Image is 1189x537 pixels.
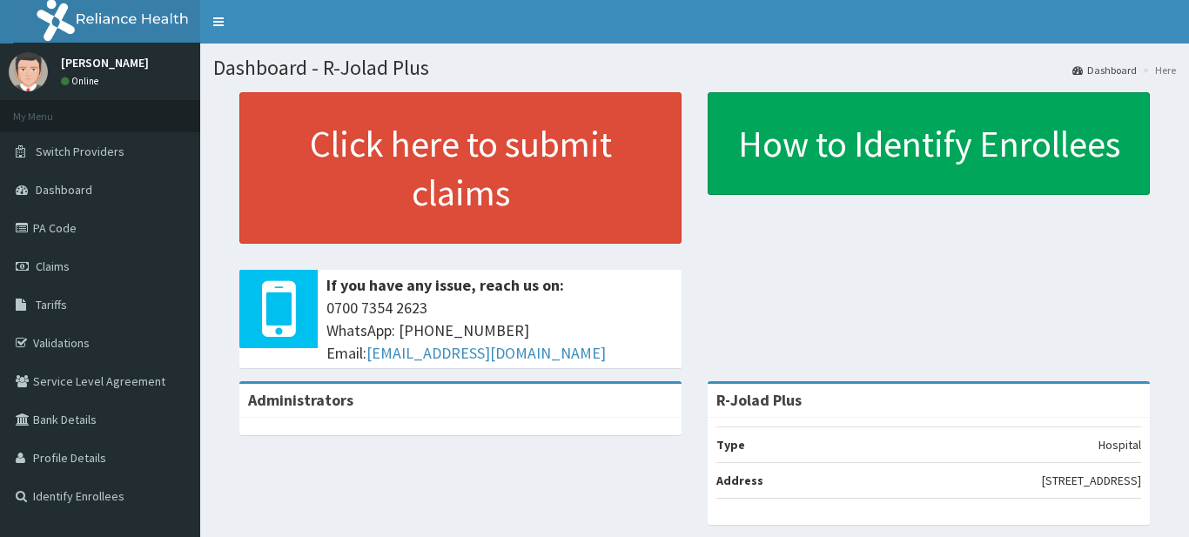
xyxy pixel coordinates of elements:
b: If you have any issue, reach us on: [326,275,564,295]
img: User Image [9,52,48,91]
p: Hospital [1098,436,1141,453]
a: Dashboard [1072,63,1137,77]
b: Type [716,437,745,453]
h1: Dashboard - R-Jolad Plus [213,57,1176,79]
a: How to Identify Enrollees [708,92,1150,195]
span: Tariffs [36,297,67,312]
b: Administrators [248,390,353,410]
a: Online [61,75,103,87]
span: 0700 7354 2623 WhatsApp: [PHONE_NUMBER] Email: [326,297,673,364]
p: [PERSON_NAME] [61,57,149,69]
span: Dashboard [36,182,92,198]
p: [STREET_ADDRESS] [1042,472,1141,489]
strong: R-Jolad Plus [716,390,802,410]
a: [EMAIL_ADDRESS][DOMAIN_NAME] [366,343,606,363]
span: Claims [36,258,70,274]
li: Here [1139,63,1176,77]
a: Click here to submit claims [239,92,682,244]
b: Address [716,473,763,488]
span: Switch Providers [36,144,124,159]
